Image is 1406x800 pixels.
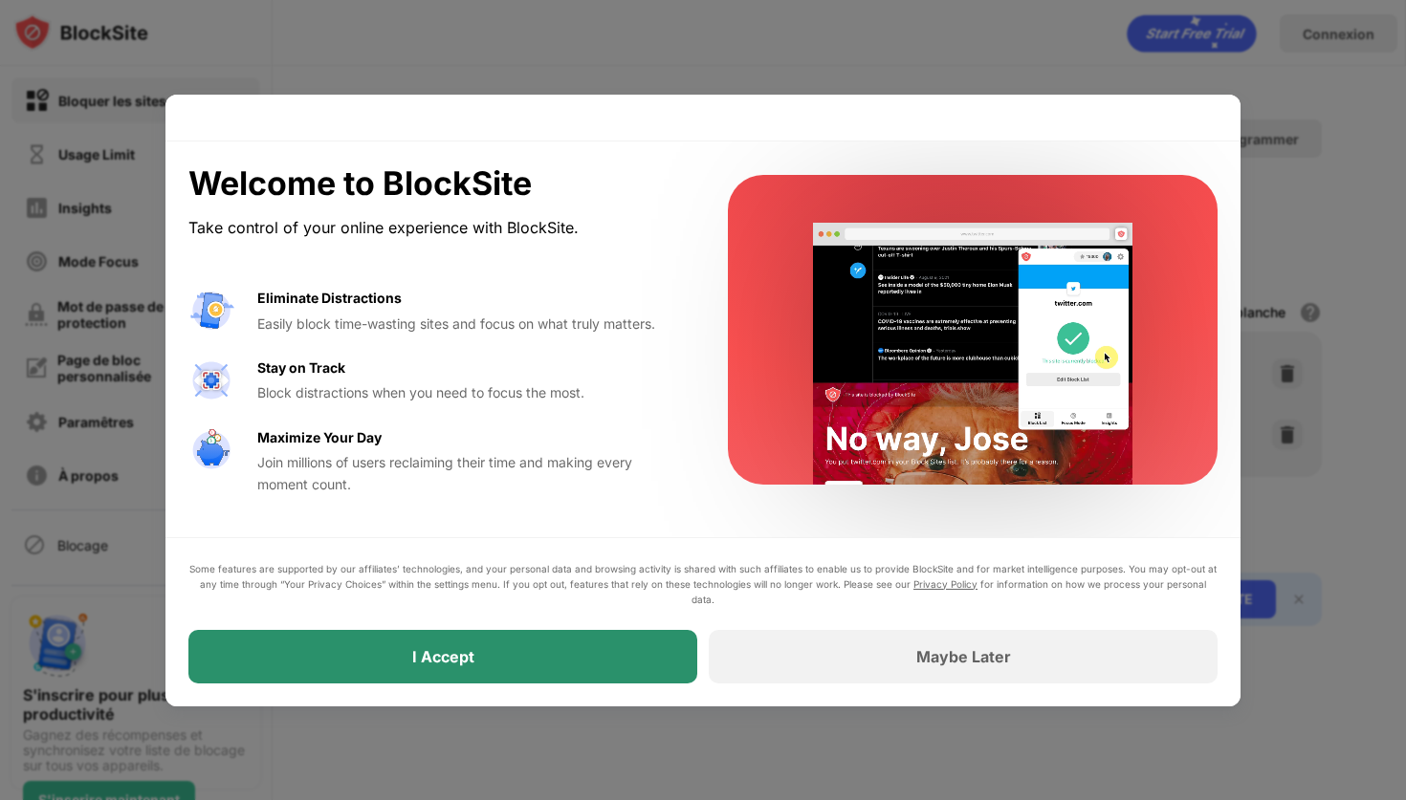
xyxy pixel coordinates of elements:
[257,288,402,309] div: Eliminate Distractions
[916,647,1011,666] div: Maybe Later
[188,357,234,403] img: value-focus.svg
[188,561,1218,607] div: Some features are supported by our affiliates’ technologies, and your personal data and browsing ...
[188,427,234,473] img: value-safe-time.svg
[188,288,234,334] img: value-avoid-distractions.svg
[188,214,682,242] div: Take control of your online experience with BlockSite.
[412,647,474,666] div: I Accept
[257,382,682,403] div: Block distractions when you need to focus the most.
[257,314,682,335] div: Easily block time-wasting sites and focus on what truly matters.
[257,357,345,378] div: Stay on Track
[257,452,682,495] div: Join millions of users reclaiming their time and making every moment count.
[257,427,382,448] div: Maximize Your Day
[188,164,682,204] div: Welcome to BlockSite
[913,578,978,590] a: Privacy Policy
